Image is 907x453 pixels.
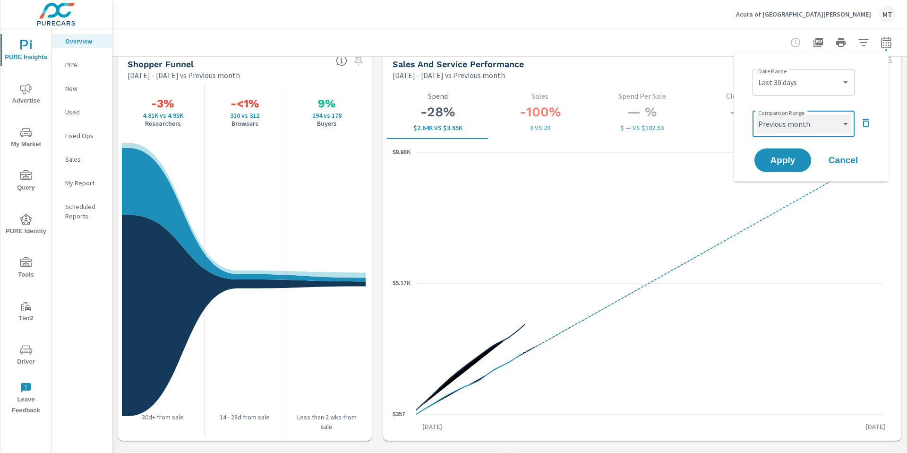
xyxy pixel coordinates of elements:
div: Used [52,105,112,119]
span: PURE Insights [3,40,49,63]
div: Sales [52,152,112,166]
div: Overview [52,34,112,48]
p: PIPA [65,60,104,70]
p: 0 vs 20 [496,124,583,131]
div: Scheduled Reports [52,200,112,223]
p: Spend [394,92,481,100]
button: Cancel [815,148,872,172]
p: $2,640 vs $3,651 [394,124,481,131]
span: PURE Identity [3,214,49,237]
div: New [52,81,112,96]
text: $357 [393,411,405,418]
p: 0 vs 0 [701,124,787,131]
span: Select a preset date range to save this widget [351,53,366,68]
div: Fixed Ops [52,129,112,143]
h3: — % [701,104,787,120]
span: My Market [3,127,49,150]
p: [DATE] [416,422,449,431]
text: $5.17K [393,280,411,287]
button: Apply Filters [854,33,873,52]
p: Fixed Ops [65,131,104,140]
p: Sales [65,155,104,164]
p: $ — vs $182.53 [599,124,685,131]
span: Tier2 [3,301,49,324]
div: PIPA [52,58,112,72]
text: $9.98K [393,149,411,156]
div: nav menu [0,28,51,420]
p: Acura of [GEOGRAPHIC_DATA][PERSON_NAME] [736,10,871,18]
span: Apply [764,156,802,165]
h5: Sales and Service Performance [393,59,524,69]
p: [DATE] - [DATE] vs Previous month [393,70,505,81]
h3: — % [599,104,685,120]
span: Tools [3,257,49,280]
button: "Export Report to PDF" [809,33,828,52]
p: [DATE] - [DATE] vs Previous month [128,70,240,81]
h3: -100% [496,104,583,120]
button: Print Report [831,33,850,52]
div: MT [879,6,896,23]
button: Apply [754,148,811,172]
span: Driver [3,344,49,367]
p: Scheduled Reports [65,202,104,221]
p: New [65,84,104,93]
p: Overview [65,36,104,46]
p: Closed ROs [701,92,787,100]
p: Sales [496,92,583,100]
p: Spend Per Sale [599,92,685,100]
span: Leave Feedback [3,382,49,416]
button: Select Date Range [877,33,896,52]
span: Advertise [3,83,49,106]
p: Used [65,107,104,117]
span: Query [3,170,49,193]
p: [DATE] [859,422,892,431]
div: My Report [52,176,112,190]
p: My Report [65,178,104,188]
span: Cancel [824,156,862,165]
h5: Shopper Funnel [128,59,194,69]
h3: -28% [394,104,481,120]
span: Know where every customer is during their purchase journey. View customer activity from first cli... [336,55,347,66]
